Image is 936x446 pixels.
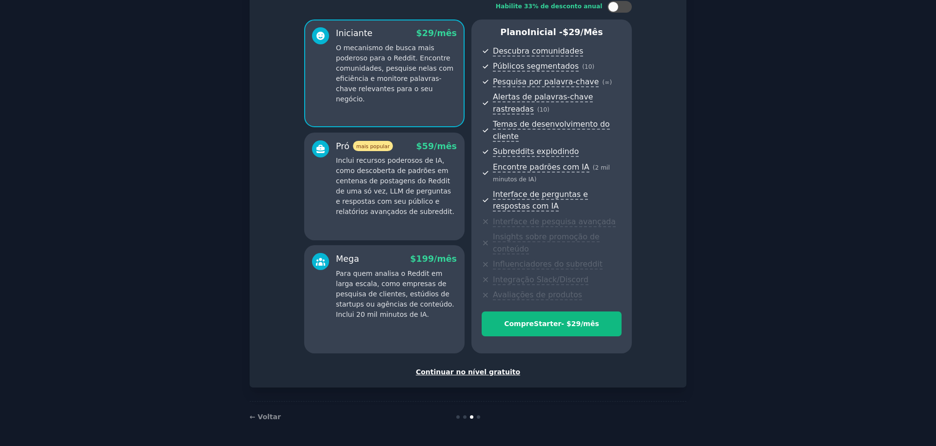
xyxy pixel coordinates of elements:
[336,156,454,215] font: Inclui recursos poderosos de IA, como descoberta de padrões em centenas de postagens do Reddit de...
[493,164,610,183] font: 2 mil minutos de IA
[336,44,453,103] font: O mecanismo de busca mais poderoso para o Reddit. Encontre comunidades, pesquise nelas com eficiê...
[250,413,281,421] a: ← Voltar
[493,92,593,114] font: Alertas de palavras-chave rastreadas
[561,320,571,328] font: - $
[416,141,422,151] font: $
[504,320,534,328] font: Compre
[568,27,580,37] font: 29
[410,254,416,264] font: $
[592,63,595,70] font: )
[527,27,563,37] font: Inicial -
[593,164,595,171] font: (
[496,3,603,10] font: Habilite 33% de desconto anual
[434,254,457,264] font: /mês
[356,143,390,149] font: mais popular
[434,141,457,151] font: /mês
[482,311,622,336] button: CompreStarter- $29/mês
[493,61,579,71] font: Públicos segmentados
[547,106,549,113] font: )
[537,106,540,113] font: (
[493,217,616,226] font: Interface de pesquisa avançada
[609,79,612,86] font: )
[493,190,588,211] font: Interface de perguntas e respostas com IA
[493,232,600,253] font: Insights sobre promoção de conteúdo
[581,27,603,37] font: /mês
[534,320,561,328] font: Starter
[422,141,434,151] font: 59
[493,275,588,284] font: Integração Slack/Discord
[493,46,583,56] font: Descubra comunidades
[336,141,350,151] font: Pró
[336,270,454,318] font: Para quem analisa o Reddit em larga escala, como empresas de pesquisa de clientes, estúdios de st...
[493,162,589,172] font: Encontre padrões com IA
[493,119,610,141] font: Temas de desenvolvimento do cliente
[581,320,599,328] font: /mês
[571,320,581,328] font: 29
[582,63,585,70] font: (
[434,28,457,38] font: /mês
[493,77,599,86] font: Pesquisa por palavra-chave
[416,28,422,38] font: $
[540,106,547,113] font: 10
[602,79,604,86] font: (
[422,28,434,38] font: 29
[336,254,359,264] font: Mega
[416,368,520,376] font: Continuar no nível gratuito
[493,259,603,269] font: Influenciadores do subreddit
[604,79,609,86] font: ∞
[534,176,537,183] font: )
[493,147,579,156] font: Subreddits explodindo
[336,28,372,38] font: Iniciante
[416,254,434,264] font: 199
[493,290,582,299] font: Avaliações de produtos
[500,27,527,37] font: Plano
[563,27,568,37] font: $
[585,63,592,70] font: 10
